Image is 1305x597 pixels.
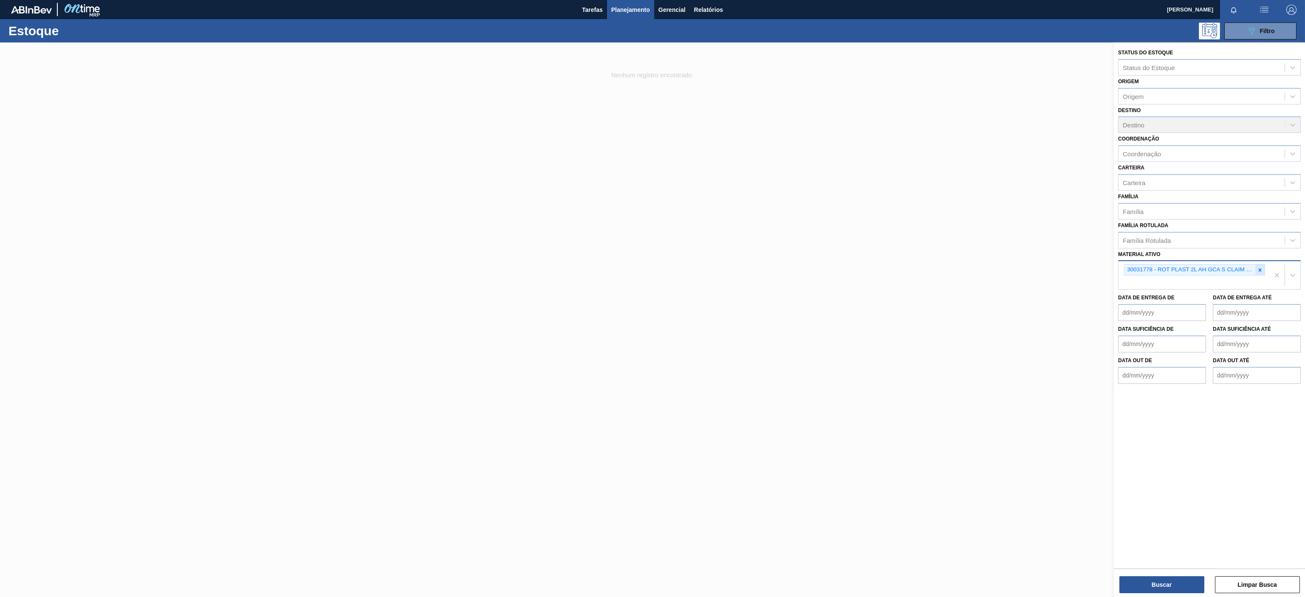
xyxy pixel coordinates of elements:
[1123,237,1171,244] div: Família Rotulada
[1259,5,1269,15] img: userActions
[1118,295,1175,301] label: Data de Entrega de
[1123,208,1144,215] div: Família
[582,5,603,15] span: Tarefas
[1123,179,1145,186] div: Carteira
[1286,5,1297,15] img: Logout
[1224,23,1297,39] button: Filtro
[1118,222,1168,228] label: Família Rotulada
[1118,50,1173,56] label: Status do Estoque
[1118,107,1141,113] label: Destino
[8,26,144,36] h1: Estoque
[1123,150,1161,158] div: Coordenação
[1213,326,1271,332] label: Data suficiência até
[1118,79,1139,84] label: Origem
[1118,194,1138,200] label: Família
[1118,367,1206,384] input: dd/mm/yyyy
[1118,165,1144,171] label: Carteira
[1220,4,1247,16] button: Notificações
[1124,265,1255,275] div: 30031778 - ROT PLAST 2L AH GCA S CLAIM NIV22
[694,5,723,15] span: Relatórios
[1118,136,1159,142] label: Coordenação
[1118,335,1206,352] input: dd/mm/yyyy
[658,5,686,15] span: Gerencial
[1118,326,1174,332] label: Data suficiência de
[1213,358,1249,363] label: Data out até
[1213,367,1301,384] input: dd/mm/yyyy
[1118,304,1206,321] input: dd/mm/yyyy
[1213,335,1301,352] input: dd/mm/yyyy
[1260,28,1275,34] span: Filtro
[1123,64,1175,71] div: Status do Estoque
[1199,23,1220,39] div: Pogramando: nenhum usuário selecionado
[1123,93,1144,100] div: Origem
[1213,304,1301,321] input: dd/mm/yyyy
[611,5,650,15] span: Planejamento
[1213,295,1272,301] label: Data de Entrega até
[11,6,52,14] img: TNhmsLtSVTkK8tSr43FrP2fwEKptu5GPRR3wAAAABJRU5ErkJggg==
[1118,251,1161,257] label: Material ativo
[1118,358,1152,363] label: Data out de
